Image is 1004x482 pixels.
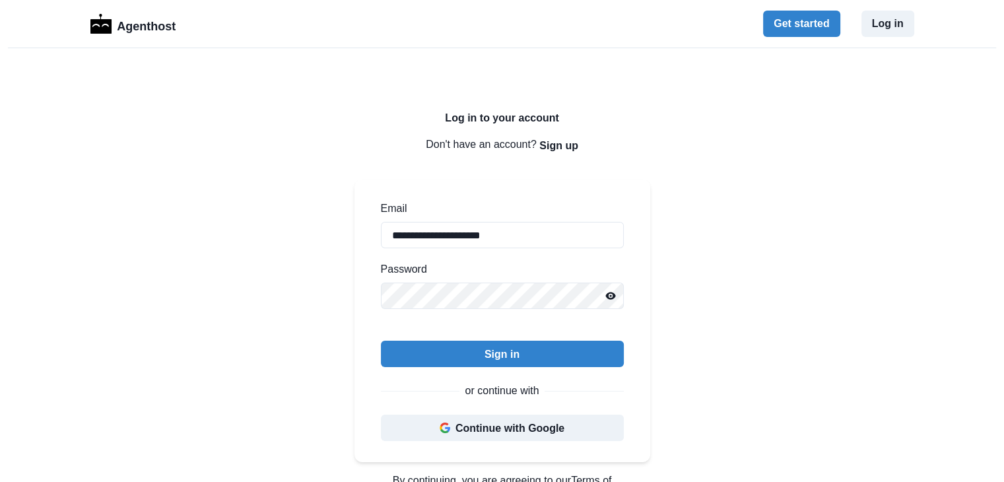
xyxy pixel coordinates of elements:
label: Email [381,201,616,217]
p: Don't have an account? [354,132,650,158]
h2: Log in to your account [354,112,650,124]
p: Agenthost [117,13,176,36]
button: Get started [763,11,840,37]
button: Sign up [539,132,578,158]
button: Reveal password [597,283,624,309]
a: LogoAgenthost [90,13,176,36]
p: or continue with [465,383,539,399]
button: Continue with Google [381,415,624,441]
button: Sign in [381,341,624,367]
button: Log in [861,11,914,37]
img: Logo [90,14,112,34]
label: Password [381,261,616,277]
